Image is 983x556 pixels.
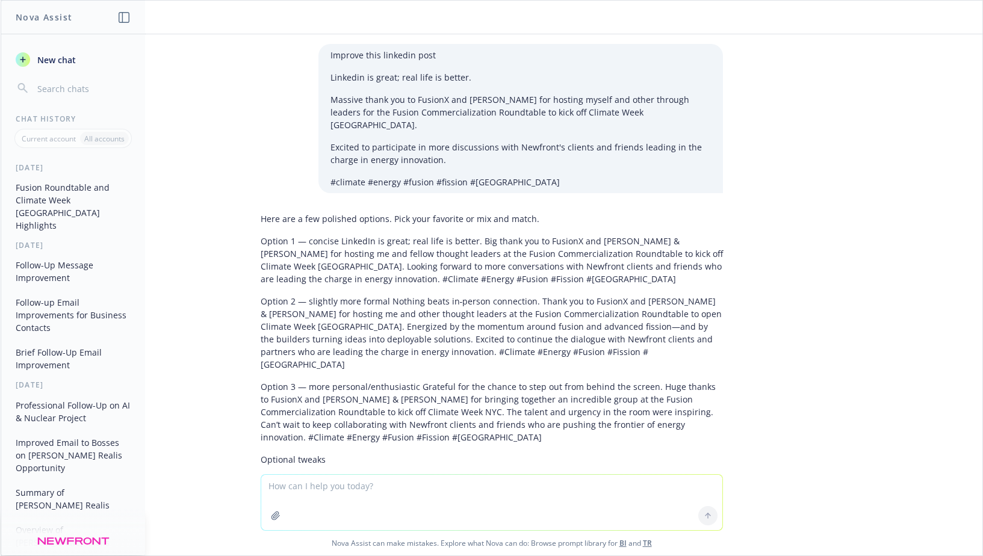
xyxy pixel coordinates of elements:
[1,240,145,250] div: [DATE]
[11,520,135,552] button: Overview of [PERSON_NAME] Realis
[619,538,627,548] a: BI
[261,380,723,443] p: Option 3 — more personal/enthusiastic Grateful for the chance to step out from behind the screen....
[11,433,135,478] button: Improved Email to Bosses on [PERSON_NAME] Realis Opportunity
[11,395,135,428] button: Professional Follow-Up on AI & Nuclear Project
[261,295,723,371] p: Option 2 — slightly more formal Nothing beats in‑person connection. Thank you to FusionX and [PER...
[1,380,145,390] div: [DATE]
[330,49,711,61] p: Improve this linkedin post
[35,80,131,97] input: Search chats
[1,162,145,173] div: [DATE]
[11,178,135,235] button: Fusion Roundtable and Climate Week [GEOGRAPHIC_DATA] Highlights
[330,176,711,188] p: #climate #energy #fusion #fission #[GEOGRAPHIC_DATA]
[22,134,76,144] p: Current account
[5,531,978,555] span: Nova Assist can make mistakes. Explore what Nova can do: Browse prompt library for and
[261,453,723,466] p: Optional tweaks
[35,54,76,66] span: New chat
[643,538,652,548] a: TR
[11,483,135,515] button: Summary of [PERSON_NAME] Realis
[330,141,711,166] p: Excited to participate in more discussions with Newfront's clients and friends leading in the cha...
[330,71,711,84] p: Linkedin is great; real life is better.
[1,114,145,124] div: Chat History
[261,212,723,225] p: Here are a few polished options. Pick your favorite or mix and match.
[261,235,723,285] p: Option 1 — concise LinkedIn is great; real life is better. Big thank you to FusionX and [PERSON_N...
[11,342,135,375] button: Brief Follow-Up Email Improvement
[84,134,125,144] p: All accounts
[330,93,711,131] p: Massive thank you to FusionX and [PERSON_NAME] for hosting myself and other through leaders for t...
[11,49,135,70] button: New chat
[11,255,135,288] button: Follow-Up Message Improvement
[16,11,72,23] h1: Nova Assist
[11,292,135,338] button: Follow-up Email Improvements for Business Contacts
